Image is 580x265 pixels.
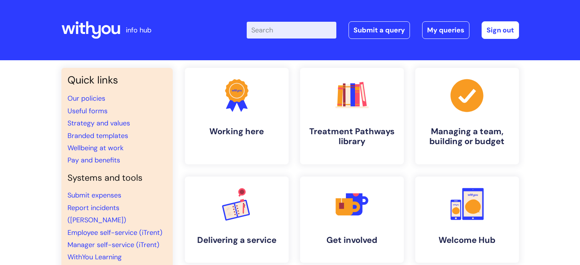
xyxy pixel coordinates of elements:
a: Useful forms [67,106,108,116]
a: Working here [185,68,289,164]
a: My queries [422,21,469,39]
a: Manager self-service (iTrent) [67,240,159,249]
a: Employee self-service (iTrent) [67,228,162,237]
h4: Treatment Pathways library [306,127,398,147]
a: Report incidents ([PERSON_NAME]) [67,203,126,225]
a: Wellbeing at work [67,143,124,153]
a: Submit a query [349,21,410,39]
p: info hub [126,24,151,36]
h4: Get involved [306,235,398,245]
a: Submit expenses [67,191,121,200]
h3: Quick links [67,74,167,86]
h4: Systems and tools [67,173,167,183]
input: Search [247,22,336,39]
a: Treatment Pathways library [300,68,404,164]
h4: Welcome Hub [421,235,513,245]
div: | - [247,21,519,39]
h4: Working here [191,127,283,137]
a: Our policies [67,94,105,103]
a: Sign out [482,21,519,39]
a: Strategy and values [67,119,130,128]
h4: Managing a team, building or budget [421,127,513,147]
a: Delivering a service [185,177,289,263]
a: Managing a team, building or budget [415,68,519,164]
a: WithYou Learning [67,252,122,262]
h4: Delivering a service [191,235,283,245]
a: Welcome Hub [415,177,519,263]
a: Branded templates [67,131,128,140]
a: Pay and benefits [67,156,120,165]
a: Get involved [300,177,404,263]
